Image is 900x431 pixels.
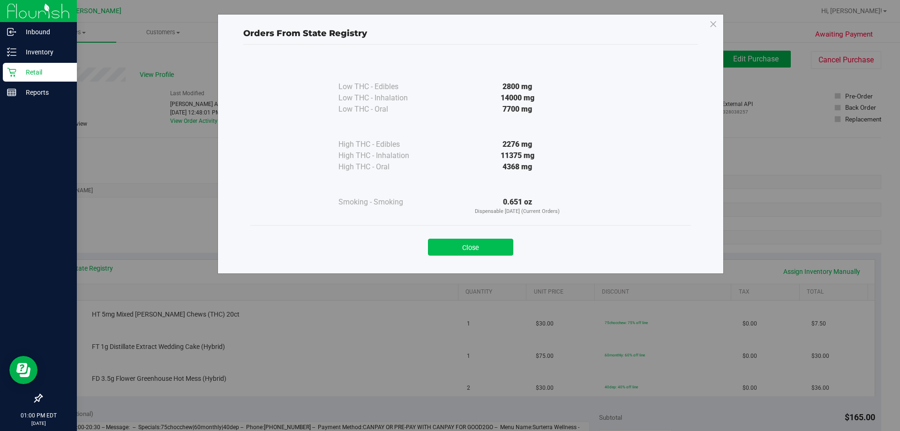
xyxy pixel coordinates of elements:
[9,356,37,384] iframe: Resource center
[7,27,16,37] inline-svg: Inbound
[432,161,603,173] div: 4368 mg
[338,104,432,115] div: Low THC - Oral
[432,197,603,216] div: 0.651 oz
[338,161,432,173] div: High THC - Oral
[16,26,73,38] p: Inbound
[7,88,16,97] inline-svg: Reports
[338,150,432,161] div: High THC - Inhalation
[338,92,432,104] div: Low THC - Inhalation
[432,104,603,115] div: 7700 mg
[4,411,73,420] p: 01:00 PM EDT
[4,420,73,427] p: [DATE]
[16,87,73,98] p: Reports
[7,68,16,77] inline-svg: Retail
[432,208,603,216] p: Dispensable [DATE] (Current Orders)
[16,46,73,58] p: Inventory
[16,67,73,78] p: Retail
[338,197,432,208] div: Smoking - Smoking
[432,92,603,104] div: 14000 mg
[338,81,432,92] div: Low THC - Edibles
[432,81,603,92] div: 2800 mg
[338,139,432,150] div: High THC - Edibles
[432,139,603,150] div: 2276 mg
[428,239,513,256] button: Close
[7,47,16,57] inline-svg: Inventory
[243,28,367,38] span: Orders From State Registry
[432,150,603,161] div: 11375 mg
